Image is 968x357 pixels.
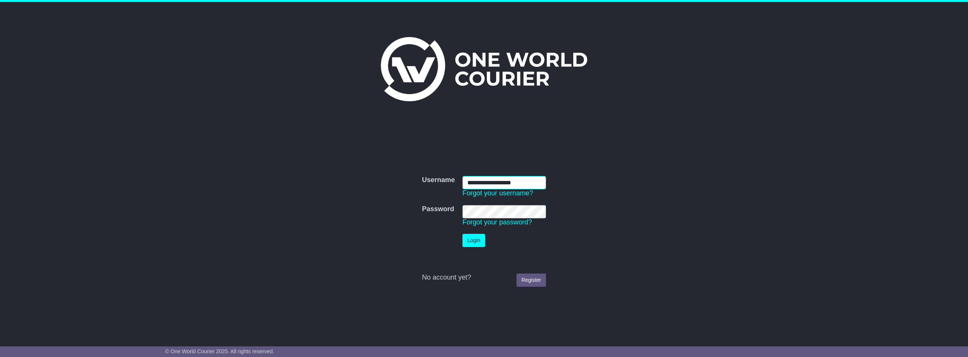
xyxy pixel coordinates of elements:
[165,348,275,354] span: © One World Courier 2025. All rights reserved.
[422,205,454,213] label: Password
[462,189,533,197] a: Forgot your username?
[381,37,587,101] img: One World
[422,274,546,282] div: No account yet?
[517,274,546,287] a: Register
[462,218,532,226] a: Forgot your password?
[422,176,455,184] label: Username
[462,234,485,247] button: Login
